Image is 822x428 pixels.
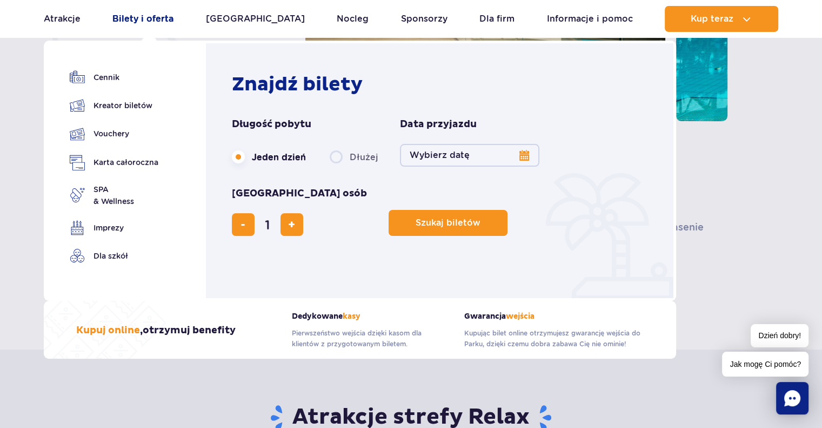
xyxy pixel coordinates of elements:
form: Planowanie wizyty w Park of Poland [232,118,653,236]
span: Szukaj biletów [416,218,480,228]
h3: , otrzymuj benefity [76,324,236,337]
a: Vouchery [70,126,158,142]
button: Szukaj biletów [389,210,507,236]
div: Chat [776,382,808,414]
a: Imprezy [70,220,158,235]
a: Karta całoroczna [70,155,158,170]
a: Sponsorzy [401,6,447,32]
span: [GEOGRAPHIC_DATA] osób [232,187,367,200]
a: Cennik [70,70,158,85]
span: Data przyjazdu [400,118,477,131]
span: Dzień dobry! [751,324,808,347]
span: SPA & Wellness [93,183,134,207]
button: dodaj bilet [280,213,303,236]
span: Długość pobytu [232,118,311,131]
button: usuń bilet [232,213,255,236]
label: Jeden dzień [232,146,306,168]
input: liczba biletów [255,212,280,238]
strong: Gwarancja [464,312,644,321]
span: wejścia [506,312,534,321]
span: Kup teraz [691,14,733,24]
a: SPA& Wellness [70,183,158,207]
a: Bilety i oferta [112,6,173,32]
a: Informacje i pomoc [547,6,633,32]
a: Dla firm [479,6,514,32]
a: Dla szkół [70,248,158,264]
span: Jak mogę Ci pomóc? [722,352,808,377]
span: Kupuj online [76,324,140,337]
span: kasy [343,312,360,321]
label: Dłużej [330,146,378,168]
a: Atrakcje [44,6,81,32]
p: Kupując bilet online otrzymujesz gwarancję wejścia do Parku, dzięki czemu dobra zabawa Cię nie om... [464,328,644,350]
a: Kreator biletów [70,98,158,113]
strong: Dedykowane [292,312,448,321]
a: [GEOGRAPHIC_DATA] [206,6,305,32]
strong: Znajdź bilety [232,73,363,96]
a: Nocleg [337,6,369,32]
button: Kup teraz [665,6,778,32]
p: Pierwszeństwo wejścia dzięki kasom dla klientów z przygotowanym biletem. [292,328,448,350]
button: Wybierz datę [400,144,539,167]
